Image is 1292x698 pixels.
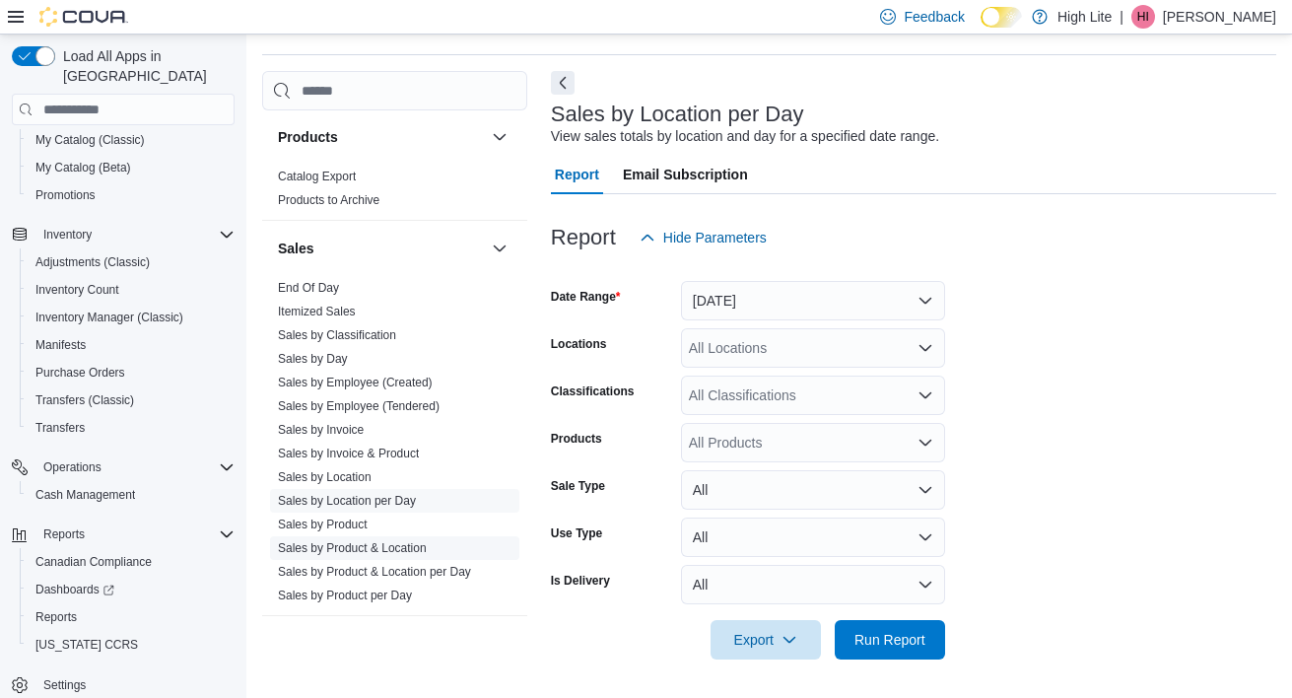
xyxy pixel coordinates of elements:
[28,183,103,207] a: Promotions
[278,127,338,147] h3: Products
[278,239,314,258] h3: Sales
[632,218,775,257] button: Hide Parameters
[4,521,242,548] button: Reports
[35,254,150,270] span: Adjustments (Classic)
[711,620,821,660] button: Export
[904,7,964,27] span: Feedback
[1137,5,1149,29] span: HI
[35,637,138,653] span: [US_STATE] CCRS
[35,365,125,381] span: Purchase Orders
[28,361,235,384] span: Purchase Orders
[43,677,86,693] span: Settings
[4,454,242,481] button: Operations
[55,46,235,86] span: Load All Apps in [GEOGRAPHIC_DATA]
[28,306,235,329] span: Inventory Manager (Classic)
[28,128,235,152] span: My Catalog (Classic)
[28,333,235,357] span: Manifests
[981,28,982,29] span: Dark Mode
[681,470,945,510] button: All
[854,630,925,650] span: Run Report
[278,589,412,602] a: Sales by Product per Day
[20,331,242,359] button: Manifests
[551,71,575,95] button: Next
[278,239,484,258] button: Sales
[28,333,94,357] a: Manifests
[551,431,602,447] label: Products
[20,481,242,509] button: Cash Management
[918,340,933,356] button: Open list of options
[681,281,945,320] button: [DATE]
[35,487,135,503] span: Cash Management
[35,554,152,570] span: Canadian Compliance
[278,470,372,484] a: Sales by Location
[35,455,109,479] button: Operations
[488,632,511,656] button: Taxes
[39,7,128,27] img: Cova
[35,455,235,479] span: Operations
[278,399,440,413] a: Sales by Employee (Tendered)
[28,633,235,657] span: Washington CCRS
[551,226,616,249] h3: Report
[35,223,100,246] button: Inventory
[28,306,191,329] a: Inventory Manager (Classic)
[20,248,242,276] button: Adjustments (Classic)
[551,126,939,147] div: View sales totals by location and day for a specified date range.
[28,361,133,384] a: Purchase Orders
[551,573,610,589] label: Is Delivery
[35,132,145,148] span: My Catalog (Classic)
[28,156,235,179] span: My Catalog (Beta)
[555,155,599,194] span: Report
[278,376,433,389] a: Sales by Employee (Created)
[551,384,635,399] label: Classifications
[918,387,933,403] button: Open list of options
[28,483,235,507] span: Cash Management
[43,459,102,475] span: Operations
[35,337,86,353] span: Manifests
[28,416,235,440] span: Transfers
[43,227,92,243] span: Inventory
[488,237,511,260] button: Sales
[28,183,235,207] span: Promotions
[278,328,396,342] a: Sales by Classification
[278,518,368,531] a: Sales by Product
[20,126,242,154] button: My Catalog (Classic)
[278,352,348,366] a: Sales by Day
[551,478,605,494] label: Sale Type
[28,633,146,657] a: [US_STATE] CCRS
[28,388,142,412] a: Transfers (Classic)
[20,414,242,442] button: Transfers
[28,605,85,629] a: Reports
[278,423,364,437] a: Sales by Invoice
[262,276,527,615] div: Sales
[43,526,85,542] span: Reports
[35,223,235,246] span: Inventory
[278,193,379,207] a: Products to Archive
[722,620,809,660] span: Export
[1163,5,1276,29] p: [PERSON_NAME]
[278,127,484,147] button: Products
[35,523,235,546] span: Reports
[35,420,85,436] span: Transfers
[20,276,242,304] button: Inventory Count
[20,631,242,659] button: [US_STATE] CCRS
[278,305,356,318] a: Itemized Sales
[35,582,114,597] span: Dashboards
[35,523,93,546] button: Reports
[551,289,621,305] label: Date Range
[35,282,119,298] span: Inventory Count
[20,181,242,209] button: Promotions
[278,494,416,508] a: Sales by Location per Day
[28,550,160,574] a: Canadian Compliance
[1057,5,1112,29] p: High Lite
[663,228,767,247] span: Hide Parameters
[20,548,242,576] button: Canadian Compliance
[28,578,122,601] a: Dashboards
[488,125,511,149] button: Products
[35,673,94,697] a: Settings
[4,221,242,248] button: Inventory
[20,603,242,631] button: Reports
[28,156,139,179] a: My Catalog (Beta)
[623,155,748,194] span: Email Subscription
[28,388,235,412] span: Transfers (Classic)
[35,160,131,175] span: My Catalog (Beta)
